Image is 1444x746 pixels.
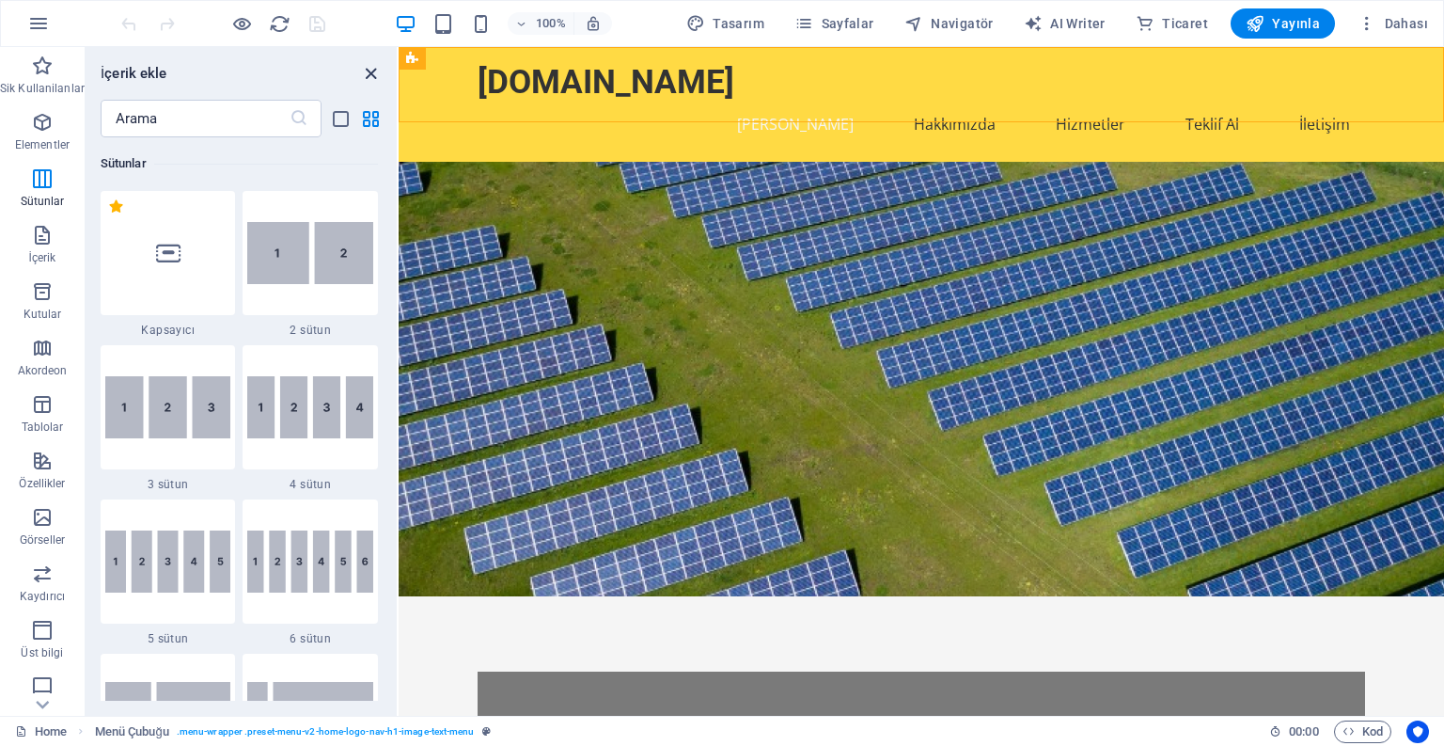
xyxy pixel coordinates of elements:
button: Usercentrics [1406,721,1429,743]
p: Tablolar [22,420,64,435]
button: Ön izleme modundan çıkıp düzenlemeye devam etmek için buraya tıklayın [230,12,253,35]
button: AI Writer [1016,8,1113,39]
span: Tasarım [686,14,764,33]
i: Bu element, özelleştirilebilir bir ön ayar [482,726,491,737]
i: Yeniden boyutlandırmada yakınlaştırma düzeyini seçilen cihaza uyacak şekilde otomatik olarak ayarla. [585,15,602,32]
img: 5columns.svg [105,531,231,593]
input: Arama [101,100,290,137]
div: 2 sütun [243,191,378,338]
button: close panel [359,62,382,85]
button: Kod [1334,721,1391,743]
p: Sütunlar [21,194,65,209]
a: Seçimi iptal etmek için tıkla. Sayfaları açmak için çift tıkla [15,721,67,743]
span: 5 sütun [101,631,236,646]
p: Görseller [20,532,65,548]
button: Dahası [1350,8,1436,39]
h6: İçerik ekle [101,62,167,85]
img: 3columns.svg [105,376,231,438]
span: Sık kullanılanlardan çıkar [108,198,124,214]
span: 6 sütun [243,631,378,646]
p: Kutular [24,307,62,322]
span: Ticaret [1136,14,1208,33]
div: 3 sütun [101,345,236,492]
span: 3 sütun [101,477,236,492]
p: Özellikler [19,476,65,491]
span: AI Writer [1024,14,1106,33]
button: Tasarım [679,8,772,39]
div: 4 sütun [243,345,378,492]
p: Akordeon [18,363,68,378]
button: Sayfalar [787,8,882,39]
div: Tasarım (Ctrl+Alt+Y) [679,8,772,39]
span: Kod [1342,721,1383,743]
img: 6columns.svg [247,531,373,593]
span: Seçmek için tıkla. Düzenlemek için çift tıkla [95,721,169,743]
img: 2-columns.svg [247,222,373,284]
span: 4 sütun [243,477,378,492]
p: İçerik [28,250,55,265]
span: 00 00 [1289,721,1318,743]
span: Yayınla [1246,14,1320,33]
nav: breadcrumb [95,721,491,743]
h6: Oturum süresi [1269,721,1319,743]
div: 6 sütun [243,500,378,646]
button: Yayınla [1231,8,1335,39]
button: 100% [508,12,574,35]
span: Dahası [1358,14,1428,33]
span: : [1302,724,1305,738]
span: Kapsayıcı [101,323,236,338]
button: Navigatör [897,8,1001,39]
button: reload [268,12,290,35]
h6: Sütunlar [101,152,378,175]
span: Sayfalar [794,14,874,33]
img: 4columns.svg [247,376,373,438]
p: Üst bilgi [21,645,63,660]
span: 2 sütun [243,323,378,338]
div: Kapsayıcı [101,191,236,338]
span: Navigatör [904,14,994,33]
span: . menu-wrapper .preset-menu-v2-home-logo-nav-h1-image-text-menu [177,721,475,743]
button: list-view [329,107,352,130]
p: Kaydırıcı [20,589,65,604]
button: grid-view [359,107,382,130]
button: Ticaret [1128,8,1216,39]
h6: 100% [536,12,566,35]
div: 5 sütun [101,500,236,646]
p: Elementler [15,137,70,152]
